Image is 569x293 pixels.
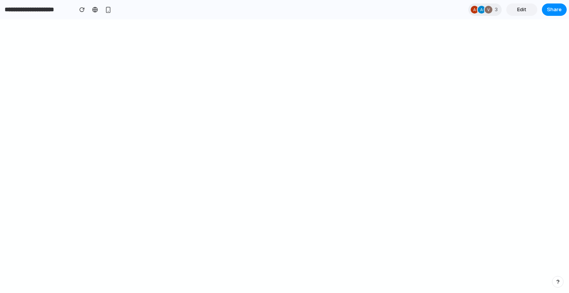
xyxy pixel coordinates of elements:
[495,6,500,14] span: 3
[542,3,567,16] button: Share
[506,3,537,16] a: Edit
[547,6,562,14] span: Share
[468,3,502,16] div: 3
[517,6,526,14] span: Edit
